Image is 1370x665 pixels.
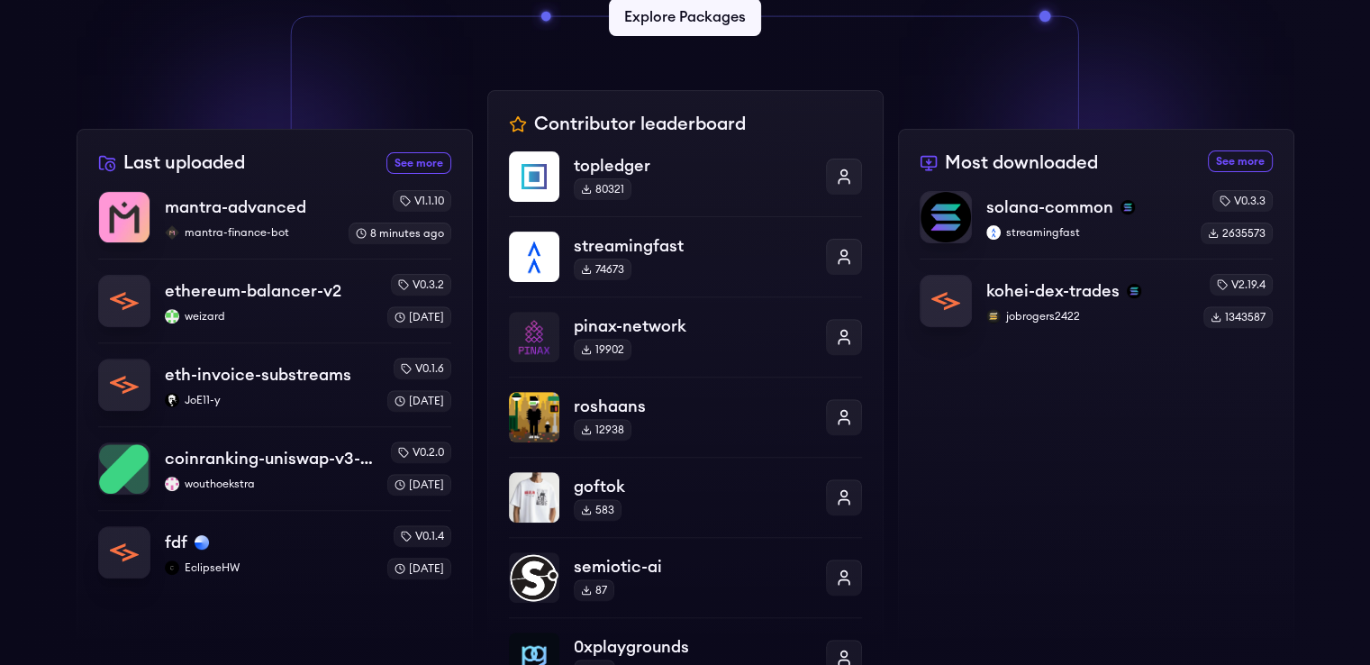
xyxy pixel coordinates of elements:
a: See more most downloaded packages [1208,150,1273,172]
img: topledger [509,151,559,202]
img: goftok [509,472,559,523]
div: [DATE] [387,474,451,496]
img: solana [1127,284,1141,298]
p: coinranking-uniswap-v3-forks [165,446,373,471]
p: eth-invoice-substreams [165,362,351,387]
a: semiotic-aisemiotic-ai87 [509,537,862,617]
img: solana-common [921,192,971,242]
img: streamingfast [986,225,1001,240]
a: roshaansroshaans12938 [509,377,862,457]
p: roshaans [574,394,812,419]
img: base [195,535,209,550]
img: streamingfast [509,232,559,282]
a: solana-commonsolana-commonsolanastreamingfaststreamingfastv0.3.32635573 [920,190,1273,259]
div: 87 [574,579,614,601]
p: kohei-dex-trades [986,278,1120,304]
img: mantra-finance-bot [165,225,179,240]
a: fdffdfbaseEclipseHWEclipseHWv0.1.4[DATE] [98,510,451,579]
div: v2.19.4 [1210,274,1273,296]
p: fdf [165,530,187,555]
p: ethereum-balancer-v2 [165,278,341,304]
p: semiotic-ai [574,554,812,579]
img: kohei-dex-trades [921,276,971,326]
img: EclipseHW [165,560,179,575]
div: v1.1.10 [393,190,451,212]
img: fdf [99,527,150,578]
div: 8 minutes ago [349,223,451,244]
a: See more recently uploaded packages [386,152,451,174]
img: eth-invoice-substreams [99,360,150,410]
div: 19902 [574,339,631,360]
div: v0.1.6 [394,358,451,379]
div: [DATE] [387,306,451,328]
p: EclipseHW [165,560,373,575]
p: weizard [165,309,373,323]
p: goftok [574,474,812,499]
div: 1343587 [1203,306,1273,328]
div: v0.2.0 [391,442,451,463]
div: 12938 [574,419,631,441]
a: streamingfaststreamingfast74673 [509,216,862,296]
div: [DATE] [387,558,451,579]
a: eth-invoice-substreamseth-invoice-substreamsJoE11-yJoE11-yv0.1.6[DATE] [98,342,451,426]
img: jobrogers2422 [986,309,1001,323]
div: [DATE] [387,390,451,412]
p: pinax-network [574,314,812,339]
p: jobrogers2422 [986,309,1189,323]
p: mantra-finance-bot [165,225,334,240]
img: semiotic-ai [509,552,559,603]
a: coinranking-uniswap-v3-forkscoinranking-uniswap-v3-forkswouthoekstrawouthoekstrav0.2.0[DATE] [98,426,451,510]
img: weizard [165,309,179,323]
a: kohei-dex-tradeskohei-dex-tradessolanajobrogers2422jobrogers2422v2.19.41343587 [920,259,1273,328]
a: mantra-advancedmantra-advancedmantra-finance-botmantra-finance-botv1.1.108 minutes ago [98,190,451,259]
img: mantra-advanced [99,192,150,242]
a: goftokgoftok583 [509,457,862,537]
div: 80321 [574,178,631,200]
p: wouthoekstra [165,477,373,491]
a: ethereum-balancer-v2ethereum-balancer-v2weizardweizardv0.3.2[DATE] [98,259,451,342]
div: 2635573 [1201,223,1273,244]
img: JoE11-y [165,393,179,407]
a: pinax-networkpinax-network19902 [509,296,862,377]
p: streamingfast [986,225,1186,240]
img: roshaans [509,392,559,442]
img: coinranking-uniswap-v3-forks [99,443,150,494]
p: streamingfast [574,233,812,259]
img: wouthoekstra [165,477,179,491]
div: 74673 [574,259,631,280]
p: topledger [574,153,812,178]
img: pinax-network [509,312,559,362]
div: 583 [574,499,621,521]
div: v0.3.2 [391,274,451,296]
div: v0.1.4 [394,525,451,547]
p: JoE11-y [165,393,373,407]
p: mantra-advanced [165,195,306,220]
img: ethereum-balancer-v2 [99,276,150,326]
img: solana [1120,200,1135,214]
p: solana-common [986,195,1113,220]
div: v0.3.3 [1212,190,1273,212]
p: 0xplaygrounds [574,634,812,660]
a: topledgertopledger80321 [509,151,862,216]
